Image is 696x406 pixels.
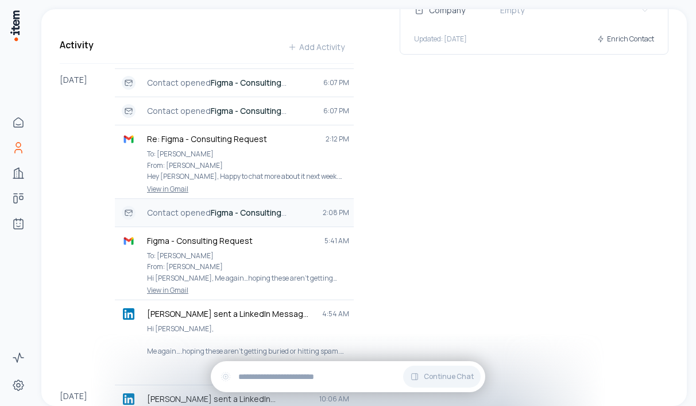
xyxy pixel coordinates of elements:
[7,374,30,397] a: Settings
[147,77,314,89] p: Contact opened
[119,185,349,194] a: View in Gmail
[496,1,654,20] button: Empty
[7,136,30,159] a: People
[147,207,287,229] strong: Figma - Consulting Request
[147,105,287,128] strong: Figma - Consulting Request
[279,36,354,59] button: Add Activity
[429,4,502,17] div: Company
[9,9,21,42] img: Item Brain Logo
[147,207,314,219] p: Contact opened
[123,235,134,247] img: gmail logo
[147,148,349,182] p: To: [PERSON_NAME] From: [PERSON_NAME] Hey [PERSON_NAME], Happy to chat more about it next week. [...
[323,208,349,217] span: 2:08 PM
[123,308,134,320] img: linkedin logo
[147,323,349,335] p: Hi [PERSON_NAME],
[147,250,349,284] p: To: [PERSON_NAME] From: [PERSON_NAME] Hi [PERSON_NAME], Me again…hoping these aren't getting buri...
[424,372,474,381] span: Continue Chat
[147,235,315,247] p: Figma - Consulting Request
[7,187,30,210] a: Deals
[324,236,349,246] span: 5:41 AM
[500,5,524,16] span: Empty
[597,29,654,49] button: Enrich Contact
[7,346,30,369] a: Activity
[7,162,30,185] a: Companies
[323,78,349,87] span: 6:07 PM
[147,393,310,405] p: [PERSON_NAME] sent a LinkedIn Connection Request to
[123,393,134,405] img: linkedin logo
[403,366,481,388] button: Continue Chat
[147,308,313,320] p: [PERSON_NAME] sent a LinkedIn Message to
[147,346,349,357] p: Me again….hoping these aren't getting buried or hitting spam.
[414,35,467,44] p: Updated: [DATE]
[326,135,349,144] span: 2:12 PM
[211,361,485,392] div: Continue Chat
[119,286,349,295] a: View in Gmail
[323,106,349,116] span: 6:07 PM
[319,394,349,404] span: 10:06 AM
[147,77,287,99] strong: Figma - Consulting Request
[147,105,314,117] p: Contact opened
[123,133,134,145] img: gmail logo
[60,38,94,52] h3: Activity
[7,212,30,235] a: Agents
[147,133,316,145] p: Re: Figma - Consulting Request
[60,68,115,362] div: [DATE]
[322,309,349,319] span: 4:54 AM
[7,111,30,134] a: Home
